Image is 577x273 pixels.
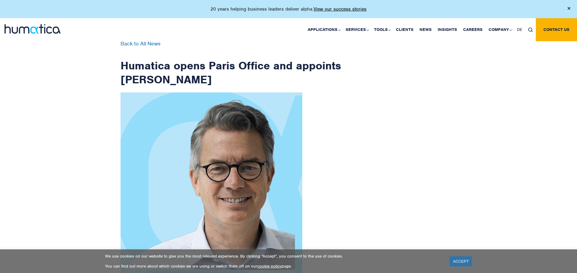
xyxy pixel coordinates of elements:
a: View our success stories [313,6,366,12]
a: ACCEPT [450,256,472,266]
a: Tools [371,18,393,41]
a: Clients [393,18,416,41]
p: You can find out more about which cookies we are using or switch them off on our page. [105,264,442,269]
a: Applications [305,18,343,41]
span: DE [517,27,522,32]
p: 20 years helping business leaders deliver alpha. [211,6,366,12]
img: logo [5,24,61,34]
a: News [416,18,435,41]
a: Contact us [536,18,577,41]
a: Careers [460,18,486,41]
a: DE [514,18,525,41]
h1: Humatica opens Paris Office and appoints [PERSON_NAME] [121,41,342,86]
a: Company [486,18,514,41]
a: cookie policy [257,264,282,269]
a: Insights [435,18,460,41]
a: Back to All News [121,40,161,47]
p: We use cookies on our website to give you the most relevant experience. By clicking “Accept”, you... [105,254,442,259]
img: search_icon [528,28,533,32]
a: Services [343,18,371,41]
